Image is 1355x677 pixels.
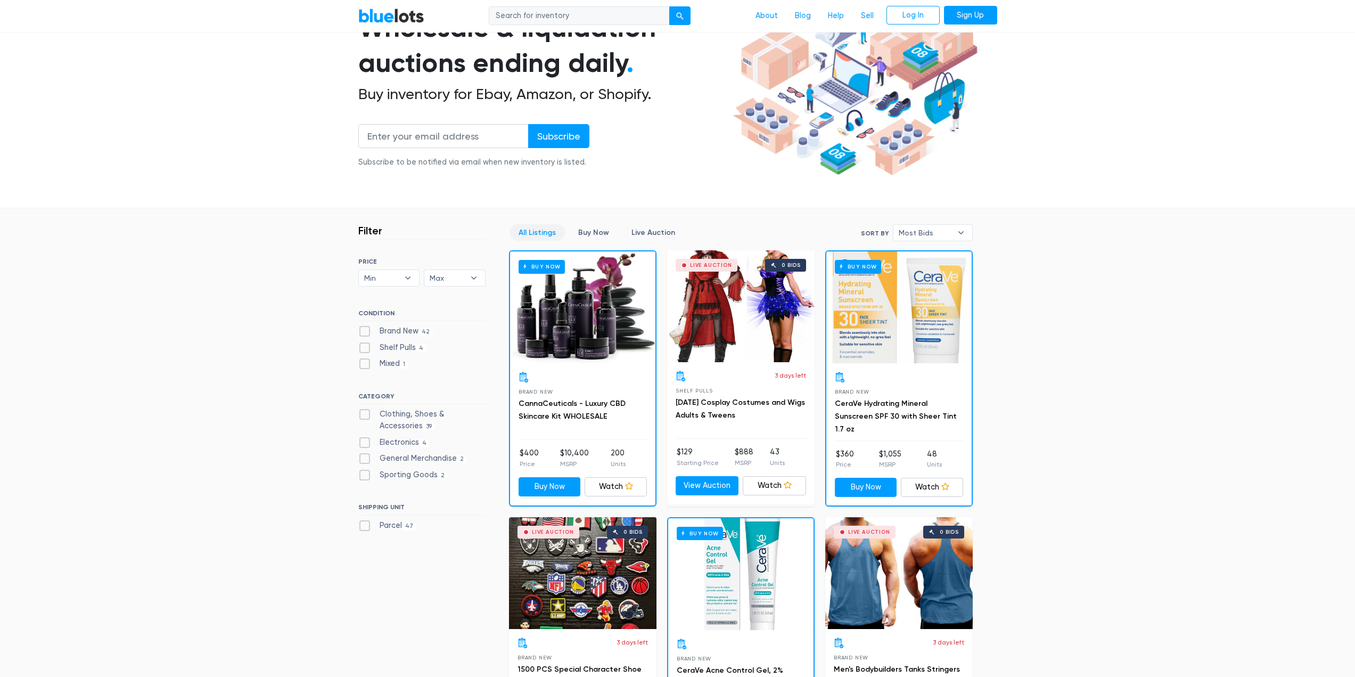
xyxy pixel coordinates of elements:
[358,453,467,464] label: General Merchandise
[879,448,901,470] li: $1,055
[826,251,972,363] a: Buy Now
[611,459,626,469] p: Units
[560,447,589,469] li: $10,400
[400,361,409,369] span: 1
[775,371,806,380] p: 3 days left
[677,446,719,468] li: $129
[520,447,539,469] li: $400
[358,469,448,481] label: Sporting Goods
[397,270,419,286] b: ▾
[834,665,960,674] a: Men's Bodybuilders Tanks Stringers
[489,6,670,26] input: Search for inventory
[510,224,565,241] a: All Listings
[690,263,732,268] div: Live Auction
[677,656,711,662] span: Brand New
[358,520,417,532] label: Parcel
[901,478,963,497] a: Watch
[944,6,997,25] a: Sign Up
[861,229,889,238] label: Sort By
[519,477,581,496] a: Buy Now
[886,6,940,25] a: Log In
[438,471,448,480] span: 2
[836,448,854,470] li: $360
[836,460,854,469] p: Price
[419,439,430,447] span: 4
[358,124,529,148] input: Enter your email address
[735,446,753,468] li: $888
[358,157,589,168] div: Subscribe to be notified via email when new inventory is listed.
[358,309,486,321] h6: CONDITION
[622,224,684,241] a: Live Auction
[569,224,618,241] a: Buy Now
[735,458,753,468] p: MSRP
[676,476,739,495] a: View Auction
[667,250,815,362] a: Live Auction 0 bids
[668,518,814,630] a: Buy Now
[532,529,574,535] div: Live Auction
[834,655,868,660] span: Brand New
[519,399,626,421] a: CannaCeuticals - Luxury CBD Skincare Kit WHOLESALE
[743,476,806,495] a: Watch
[585,477,647,496] a: Watch
[358,325,433,337] label: Brand New
[677,527,723,540] h6: Buy Now
[617,638,648,647] p: 3 days left
[358,393,486,404] h6: CATEGORY
[770,458,785,468] p: Units
[676,398,805,420] a: [DATE] Cosplay Costumes and Wigs Adults & Tweens
[848,529,890,535] div: Live Auction
[358,437,430,448] label: Electronics
[520,459,539,469] p: Price
[510,251,655,363] a: Buy Now
[623,529,643,535] div: 0 bids
[358,8,424,23] a: BlueLots
[358,224,382,237] h3: Filter
[528,124,589,148] input: Subscribe
[770,446,785,468] li: 43
[835,260,881,273] h6: Buy Now
[358,409,486,431] label: Clothing, Shoes & Accessories
[627,47,634,79] span: .
[518,655,552,660] span: Brand New
[364,270,399,286] span: Min
[927,460,942,469] p: Units
[463,270,485,286] b: ▾
[819,6,852,26] a: Help
[879,460,901,469] p: MSRP
[358,358,409,370] label: Mixed
[519,260,565,273] h6: Buy Now
[835,389,869,395] span: Brand New
[560,459,589,469] p: MSRP
[677,458,719,468] p: Starting Price
[950,225,972,241] b: ▾
[676,388,713,394] span: Shelf Pulls
[782,263,801,268] div: 0 bids
[509,517,656,629] a: Live Auction 0 bids
[430,270,465,286] span: Max
[423,422,436,431] span: 39
[358,85,729,103] h2: Buy inventory for Ebay, Amazon, or Shopify.
[358,10,729,81] h1: Wholesale & liquidation auctions ending daily
[519,389,553,395] span: Brand New
[402,522,417,531] span: 47
[418,328,433,336] span: 42
[358,503,486,515] h6: SHIPPING UNIT
[899,225,952,241] span: Most Bids
[358,342,427,354] label: Shelf Pulls
[786,6,819,26] a: Blog
[852,6,882,26] a: Sell
[835,399,957,434] a: CeraVe Hydrating Mineral Sunscreen SPF 30 with Sheer Tint 1.7 oz
[933,638,964,647] p: 3 days left
[927,448,942,470] li: 48
[835,478,897,497] a: Buy Now
[358,258,486,265] h6: PRICE
[940,529,959,535] div: 0 bids
[747,6,786,26] a: About
[416,344,427,353] span: 4
[825,517,973,629] a: Live Auction 0 bids
[611,447,626,469] li: 200
[457,455,467,463] span: 2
